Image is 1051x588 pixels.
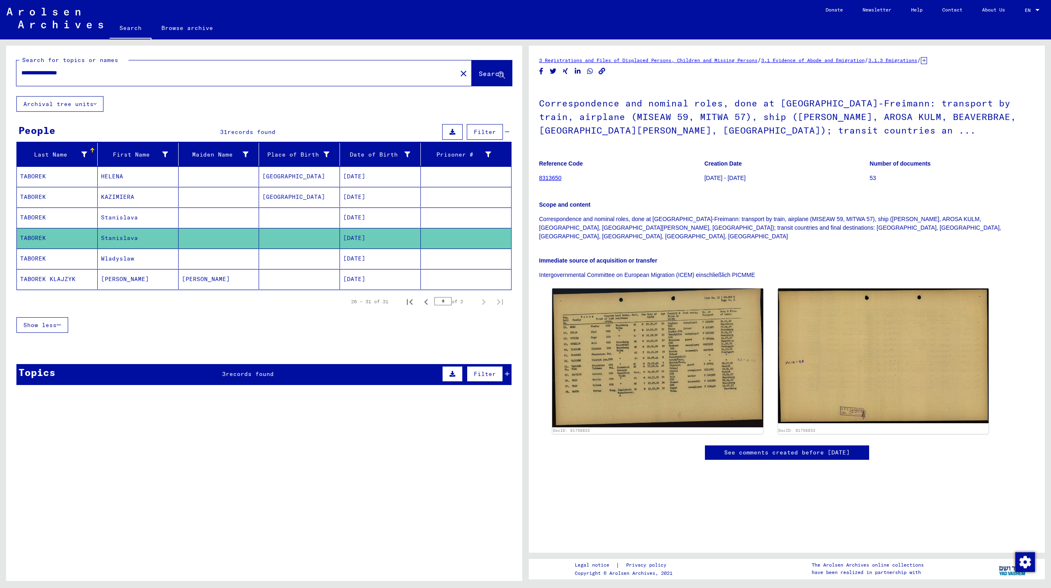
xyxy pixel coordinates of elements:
mat-cell: [DATE] [340,208,421,228]
div: of 2 [434,297,475,305]
div: | [575,561,676,570]
img: 001.jpg [552,288,763,427]
mat-header-cell: Maiden Name [179,143,259,166]
mat-cell: [DATE] [340,166,421,187]
button: Next page [475,293,492,310]
button: Share on Xing [561,66,570,76]
a: Search [110,18,151,39]
button: Previous page [418,293,434,310]
button: Show less [16,317,68,333]
mat-cell: TABOREK [17,166,98,187]
div: Maiden Name [182,150,249,159]
mat-cell: Wladyslaw [98,249,179,269]
p: Copyright © Arolsen Archives, 2021 [575,570,676,577]
button: Share on WhatsApp [586,66,594,76]
div: Place of Birth [262,150,329,159]
mat-cell: TABOREK [17,228,98,248]
img: Arolsen_neg.svg [7,8,103,28]
b: Immediate source of acquisition or transfer [539,257,657,264]
span: EN [1025,7,1034,13]
button: Clear [455,65,472,81]
div: First Name [101,148,178,161]
span: / [865,56,868,64]
button: Copy link [598,66,606,76]
mat-cell: [DATE] [340,269,421,289]
img: Change consent [1015,552,1035,572]
mat-cell: [DATE] [340,228,421,248]
div: First Name [101,150,168,159]
mat-cell: HELENA [98,166,179,187]
div: Place of Birth [262,148,340,161]
a: 3.1.3 Emigrations [868,57,917,63]
mat-header-cell: First Name [98,143,179,166]
h1: Correspondence and nominal roles, done at [GEOGRAPHIC_DATA]-Freimann: transport by train, airplan... [539,84,1035,148]
button: Share on Twitter [549,66,558,76]
b: Scope and content [539,201,590,208]
span: 31 [220,128,227,136]
a: 8313650 [539,175,562,181]
div: Date of Birth [343,150,410,159]
mat-cell: [PERSON_NAME] [98,269,179,289]
button: Share on Facebook [537,66,546,76]
mat-cell: [GEOGRAPHIC_DATA] [259,187,340,207]
span: records found [227,128,275,136]
mat-header-cell: Prisoner # [421,143,511,166]
mat-cell: TABOREK [17,249,98,269]
mat-cell: Stanislava [98,208,179,228]
mat-cell: TABOREK [17,187,98,207]
span: Search [479,69,503,78]
button: Share on LinkedIn [574,66,582,76]
span: Show less [23,321,57,329]
mat-cell: Stanislava [98,228,179,248]
mat-cell: TABOREK KLAJZYK [17,269,98,289]
button: Search [472,60,512,86]
a: DocID: 81756833 [553,428,590,433]
span: Filter [474,370,496,378]
div: Topics [18,365,55,380]
mat-label: Search for topics or names [22,56,118,64]
button: Filter [467,124,503,140]
button: Filter [467,366,503,382]
div: Prisoner # [424,148,501,161]
b: Creation Date [704,160,742,167]
mat-header-cell: Place of Birth [259,143,340,166]
span: / [757,56,761,64]
p: 53 [870,174,1035,182]
b: Reference Code [539,160,583,167]
div: Prisoner # [424,150,491,159]
mat-icon: close [459,69,468,78]
a: Browse archive [151,18,223,38]
a: Legal notice [575,561,616,570]
div: 26 – 31 of 31 [351,298,388,305]
a: 3 Registrations and Files of Displaced Persons, Children and Missing Persons [539,57,757,63]
mat-cell: TABOREK [17,208,98,228]
mat-header-cell: Last Name [17,143,98,166]
a: DocID: 81756833 [778,428,815,433]
img: 002.jpg [778,288,989,423]
span: records found [226,370,274,378]
p: The Arolsen Archives online collections [812,561,924,569]
div: Maiden Name [182,148,259,161]
a: Privacy policy [620,561,676,570]
mat-cell: [PERSON_NAME] [179,269,259,289]
a: 3.1 Evidence of Abode and Emigration [761,57,865,63]
b: Number of documents [870,160,931,167]
button: Last page [492,293,508,310]
a: See comments created before [DATE] [724,448,850,457]
button: Archival tree units [16,96,103,112]
p: Intergovernmental Committee on European Migration (ICEM) einschließlich PICMME [539,271,1035,279]
button: First page [402,293,418,310]
mat-cell: [DATE] [340,249,421,269]
span: 3 [222,370,226,378]
div: Date of Birth [343,148,420,161]
mat-cell: [DATE] [340,187,421,207]
mat-header-cell: Date of Birth [340,143,421,166]
span: Filter [474,128,496,136]
img: yv_logo.png [997,558,1028,579]
p: have been realized in partnership with [812,569,924,576]
p: Correspondence and nominal roles, done at [GEOGRAPHIC_DATA]-Freimann: transport by train, airplan... [539,215,1035,241]
div: People [18,123,55,138]
div: Last Name [20,148,97,161]
mat-cell: KAZIMIERA [98,187,179,207]
p: [DATE] - [DATE] [704,174,870,182]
